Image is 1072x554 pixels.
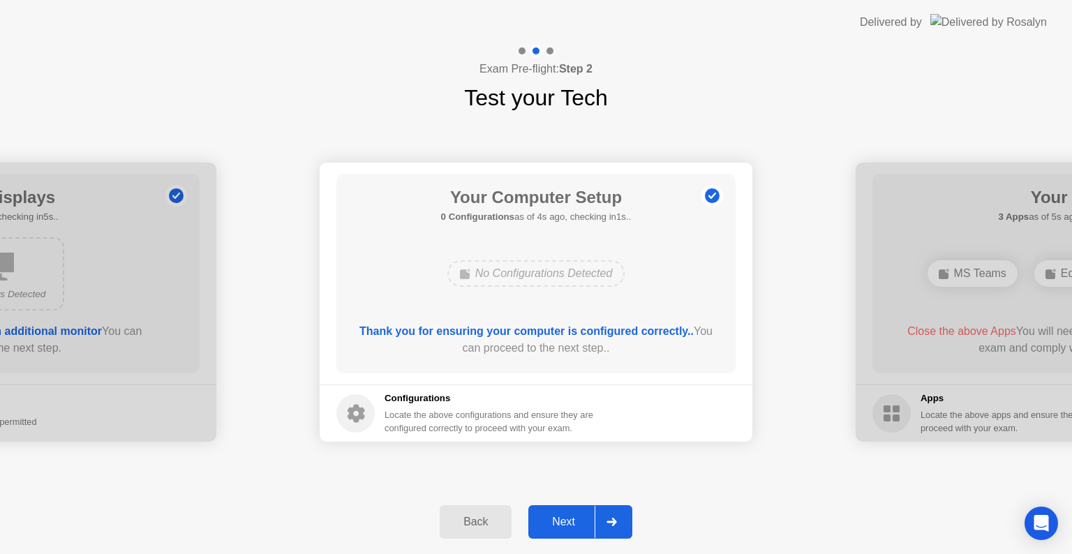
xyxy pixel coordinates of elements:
button: Back [440,505,512,539]
h1: Your Computer Setup [441,185,632,210]
div: You can proceed to the next step.. [357,323,716,357]
div: Delivered by [860,14,922,31]
h5: Configurations [385,391,596,405]
div: Locate the above configurations and ensure they are configured correctly to proceed with your exam. [385,408,596,435]
h5: as of 4s ago, checking in1s.. [441,210,632,224]
img: Delivered by Rosalyn [930,14,1047,30]
h1: Test your Tech [464,81,608,114]
div: No Configurations Detected [447,260,625,287]
div: Next [533,516,595,528]
div: Open Intercom Messenger [1025,507,1058,540]
b: Step 2 [559,63,593,75]
b: Thank you for ensuring your computer is configured correctly.. [359,325,694,337]
div: Back [444,516,507,528]
button: Next [528,505,632,539]
h4: Exam Pre-flight: [479,61,593,77]
b: 0 Configurations [441,211,514,222]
